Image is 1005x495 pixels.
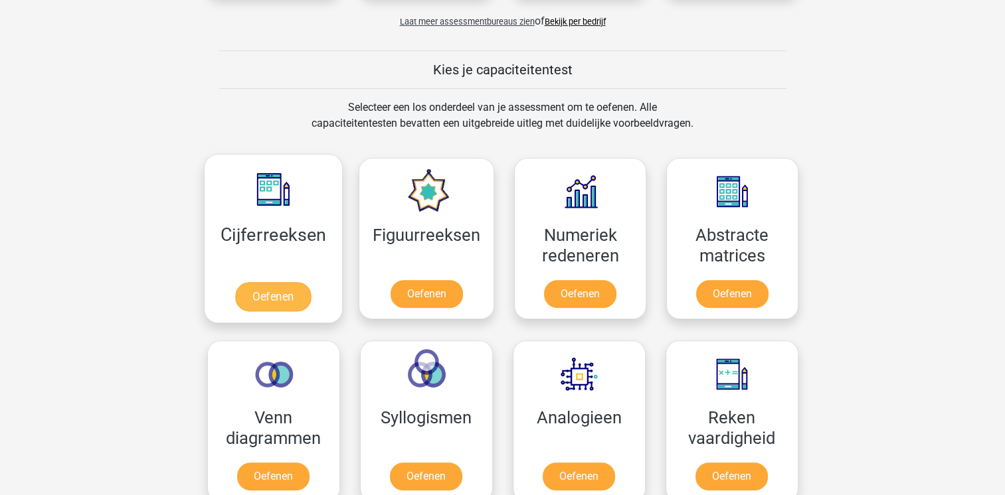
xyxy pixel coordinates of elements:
a: Oefenen [543,462,615,490]
div: of [197,3,808,29]
div: Selecteer een los onderdeel van je assessment om te oefenen. Alle capaciteitentesten bevatten een... [299,100,706,147]
a: Oefenen [390,462,462,490]
a: Oefenen [235,282,311,311]
a: Oefenen [696,280,769,308]
h5: Kies je capaciteitentest [219,62,786,78]
a: Bekijk per bedrijf [545,17,606,27]
a: Oefenen [391,280,463,308]
a: Oefenen [237,462,310,490]
span: Laat meer assessmentbureaus zien [400,17,535,27]
a: Oefenen [695,462,768,490]
a: Oefenen [544,280,616,308]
